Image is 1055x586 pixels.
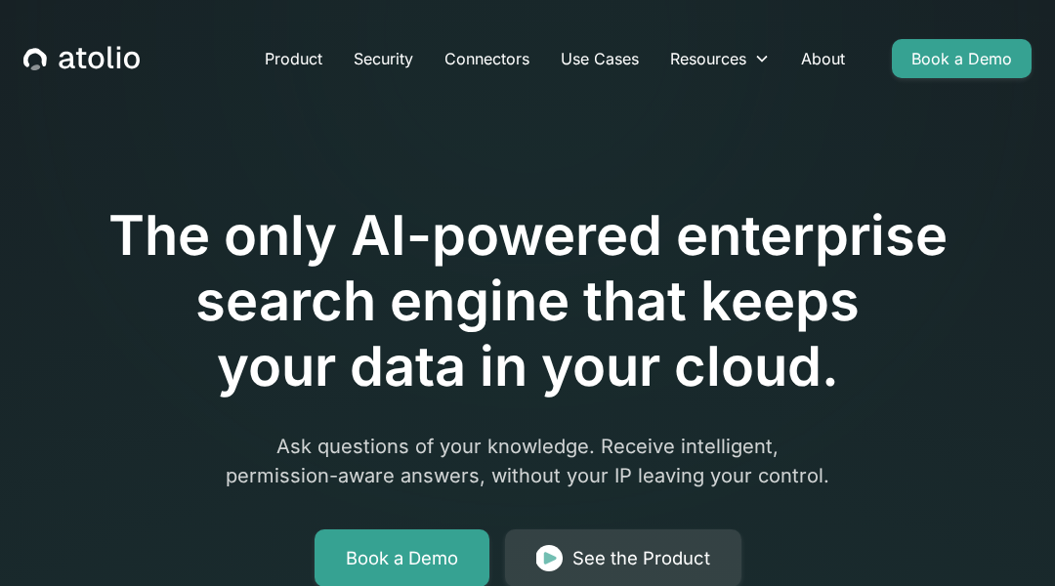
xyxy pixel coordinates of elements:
[572,545,710,572] div: See the Product
[152,432,903,490] p: Ask questions of your knowledge. Receive intelligent, permission-aware answers, without your IP l...
[338,39,429,78] a: Security
[249,39,338,78] a: Product
[23,46,140,71] a: home
[892,39,1032,78] a: Book a Demo
[545,39,654,78] a: Use Cases
[654,39,785,78] div: Resources
[429,39,545,78] a: Connectors
[785,39,861,78] a: About
[670,47,746,70] div: Resources
[53,203,1002,400] h1: The only AI-powered enterprise search engine that keeps your data in your cloud.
